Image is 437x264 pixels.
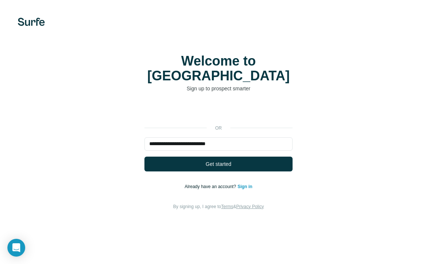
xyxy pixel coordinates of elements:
[144,157,293,171] button: Get started
[185,184,238,189] span: Already have an account?
[206,160,231,168] span: Get started
[18,18,45,26] img: Surfe's logo
[7,239,25,257] div: Open Intercom Messenger
[237,184,252,189] a: Sign in
[173,204,264,209] span: By signing up, I agree to &
[236,204,264,209] a: Privacy Policy
[144,85,293,92] p: Sign up to prospect smarter
[144,103,293,120] div: Über Google anmelden. Wird in neuem Tab geöffnet.
[207,125,230,131] p: or
[141,103,296,120] iframe: Schaltfläche „Über Google anmelden“
[221,204,233,209] a: Terms
[144,54,293,83] h1: Welcome to [GEOGRAPHIC_DATA]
